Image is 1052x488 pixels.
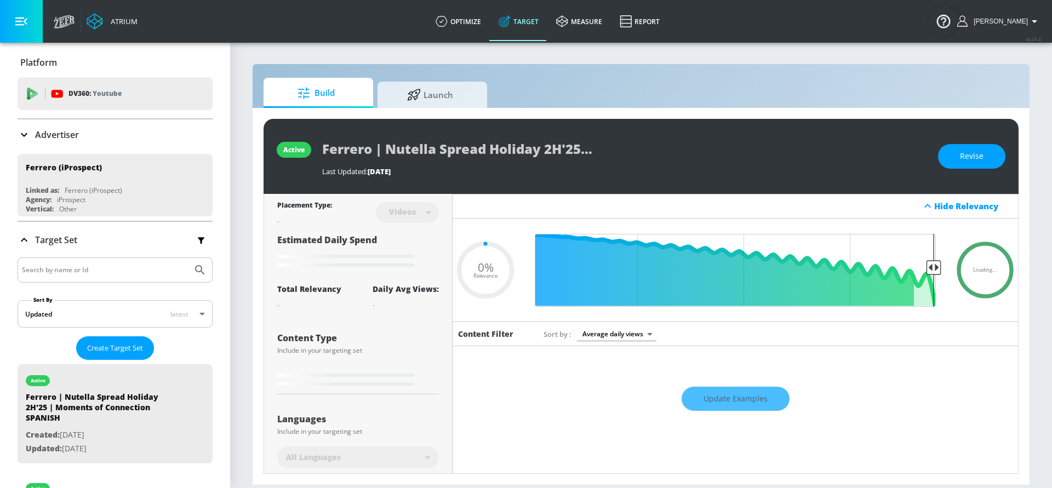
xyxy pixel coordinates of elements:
[87,13,138,30] a: Atrium
[26,428,179,442] p: [DATE]
[277,347,439,354] div: Include in your targeting set
[76,336,154,360] button: Create Target Set
[18,77,213,110] div: DV360: Youtube
[277,200,332,212] div: Placement Type:
[277,284,341,294] div: Total Relevancy
[286,452,341,463] span: All Languages
[277,234,377,246] span: Estimated Daily Spend
[277,446,439,468] div: All Languages
[31,378,45,383] div: active
[283,145,305,154] div: active
[373,284,439,294] div: Daily Avg Views:
[18,364,213,463] div: activeFerrero | Nutella Spread Holiday 2H'25 | Moments of Connection SPANISHCreated:[DATE]Updated...
[93,88,122,99] p: Youtube
[547,2,611,41] a: measure
[26,429,60,440] span: Created:
[388,82,472,108] span: Launch
[322,167,927,176] div: Last Updated:
[26,442,179,456] p: [DATE]
[478,262,494,273] span: 0%
[18,154,213,216] div: Ferrero (iProspect)Linked as:Ferrero (iProspect)Agency:iProspectVertical:Other
[277,428,439,435] div: Include in your targeting set
[957,15,1041,28] button: [PERSON_NAME]
[473,273,498,278] span: Relevance
[934,200,1012,211] div: Hide Relevancy
[969,18,1028,25] span: login as: lindsay.benharris@zefr.com
[938,144,1005,169] button: Revise
[170,309,188,319] span: latest
[277,334,439,342] div: Content Type
[106,16,138,26] div: Atrium
[87,342,143,354] span: Create Target Set
[26,392,179,428] div: Ferrero | Nutella Spread Holiday 2H'25 | Moments of Connection SPANISH
[458,329,513,339] h6: Content Filter
[529,234,941,307] input: Final Threshold
[490,2,547,41] a: Target
[427,2,490,41] a: optimize
[59,204,77,214] div: Other
[453,194,1018,219] div: Hide Relevancy
[277,415,439,423] div: Languages
[31,296,55,303] label: Sort By
[1026,36,1041,42] span: v 4.25.4
[277,234,439,271] div: Estimated Daily Spend
[35,234,77,246] p: Target Set
[20,56,57,68] p: Platform
[544,329,571,339] span: Sort by
[57,195,85,204] div: iProspect
[18,47,213,78] div: Platform
[26,204,54,214] div: Vertical:
[275,80,358,106] span: Build
[26,195,52,204] div: Agency:
[611,2,668,41] a: Report
[577,326,656,341] div: Average daily views
[26,186,59,195] div: Linked as:
[35,129,79,141] p: Advertiser
[928,5,959,36] button: Open Resource Center
[18,222,213,258] div: Target Set
[973,267,997,273] span: Loading...
[18,119,213,150] div: Advertiser
[384,207,421,216] div: Videos
[68,88,122,100] p: DV360:
[960,150,984,163] span: Revise
[25,309,52,319] div: Updated
[26,162,102,173] div: Ferrero (iProspect)
[368,167,391,176] span: [DATE]
[22,263,188,277] input: Search by name or Id
[65,186,122,195] div: Ferrero (iProspect)
[26,443,62,453] span: Updated:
